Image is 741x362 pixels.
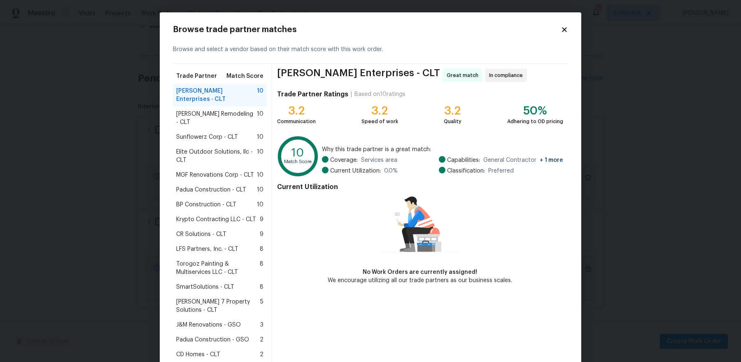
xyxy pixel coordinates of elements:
span: 0.0 % [384,167,398,175]
h4: Trade Partner Ratings [277,90,348,98]
span: Services area [361,156,397,164]
div: We encourage utilizing all our trade partners as our business scales. [328,276,512,285]
span: Padua Construction - CLT [176,186,246,194]
span: General Contractor [483,156,563,164]
span: 2 [260,350,263,359]
span: [PERSON_NAME] Enterprises - CLT [277,69,440,82]
span: Capabilities: [447,156,480,164]
div: Speed of work [361,117,398,126]
div: Based on 10 ratings [354,90,405,98]
div: 50% [507,107,563,115]
span: Why this trade partner is a great match: [322,145,563,154]
span: 9 [260,230,263,238]
span: Great match [447,71,482,79]
span: [PERSON_NAME] Enterprises - CLT [176,87,257,103]
span: In compliance [489,71,526,79]
span: 10 [257,87,263,103]
span: Trade Partner [176,72,217,80]
span: Classification: [447,167,485,175]
span: Padua Construction - GSO [176,336,249,344]
span: Preferred [488,167,514,175]
span: 8 [260,283,263,291]
div: Browse and select a vendor based on their match score with this work order. [173,35,568,64]
div: Quality [444,117,461,126]
span: 3 [260,321,263,329]
div: Adhering to OD pricing [507,117,563,126]
span: 8 [260,245,263,253]
span: CR Solutions - CLT [176,230,226,238]
span: SmartSolutions - CLT [176,283,234,291]
div: 3.2 [361,107,398,115]
div: Communication [277,117,316,126]
span: Elite Outdoor Solutions, llc - CLT [176,148,257,164]
div: 3.2 [444,107,461,115]
div: No Work Orders are currently assigned! [328,268,512,276]
text: 10 [291,147,304,159]
h4: Current Utilization [277,183,563,191]
span: Match Score [226,72,263,80]
span: [PERSON_NAME] 7 Property Solutions - CLT [176,298,260,314]
span: Current Utilization: [330,167,381,175]
span: 8 [260,260,263,276]
span: 10 [257,186,263,194]
span: MGF Renovations Corp - CLT [176,171,254,179]
span: Torogoz Painting & Multiservices LLC - CLT [176,260,260,276]
span: 9 [260,215,263,224]
span: BP Construction - CLT [176,201,236,209]
span: + 1 more [540,157,563,163]
span: 10 [257,201,263,209]
span: 10 [257,148,263,164]
div: | [348,90,354,98]
span: 10 [257,171,263,179]
span: J&M Renovations - GSO [176,321,241,329]
span: 5 [260,298,263,314]
span: 10 [257,133,263,141]
span: Krypto Contracting LLC - CLT [176,215,256,224]
span: CD Homes - CLT [176,350,220,359]
h2: Browse trade partner matches [173,26,561,34]
span: 2 [260,336,263,344]
span: 10 [257,110,263,126]
span: [PERSON_NAME] Remodeling - CLT [176,110,257,126]
div: 3.2 [277,107,316,115]
span: Sunflowerz Corp - CLT [176,133,238,141]
text: Match Score [284,159,312,164]
span: LFS Partners, Inc. - CLT [176,245,238,253]
span: Coverage: [330,156,358,164]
